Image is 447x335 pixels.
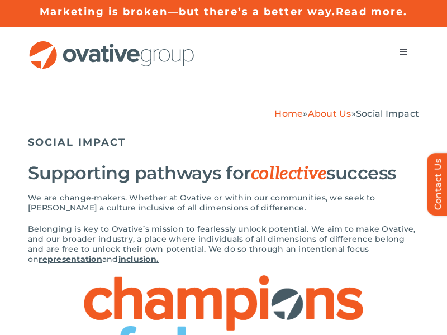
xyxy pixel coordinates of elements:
a: representation [39,254,102,264]
p: We are change-makers. Whether at Ovative or within our communities, we seek to [PERSON_NAME] a cu... [28,193,419,213]
span: collective [251,163,326,184]
nav: Menu [388,41,419,63]
p: Belonging is key to Ovative’s mission to fearlessly unlock potential. We aim to make Ovative, and... [28,224,419,264]
h2: Supporting pathways for success [28,162,419,184]
span: » » [274,108,419,119]
a: About Us [308,108,351,119]
a: Home [274,108,303,119]
a: inclusion. [118,254,159,264]
a: Read more. [336,6,407,18]
span: and [102,254,118,264]
a: Marketing is broken—but there’s a better way. [40,6,336,18]
h5: SOCIAL IMPACT [28,136,419,149]
span: Social Impact [356,108,419,119]
a: OG_Full_horizontal_RGB [28,40,196,50]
